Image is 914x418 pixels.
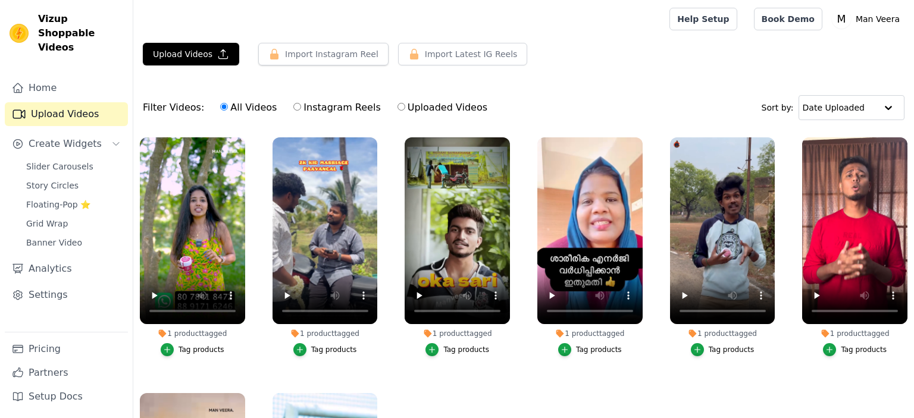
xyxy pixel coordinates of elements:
[26,161,93,172] span: Slider Carousels
[26,218,68,230] span: Grid Wrap
[19,215,128,232] a: Grid Wrap
[754,8,822,30] a: Book Demo
[26,180,79,191] span: Story Circles
[5,132,128,156] button: Create Widgets
[5,385,128,408] a: Setup Docs
[5,102,128,126] a: Upload Videos
[537,329,643,338] div: 1 product tagged
[691,343,755,356] button: Tag products
[802,329,907,338] div: 1 product tagged
[38,12,123,55] span: Vizup Shoppable Videos
[161,343,224,356] button: Tag products
[558,343,622,356] button: Tag products
[220,100,277,115] label: All Videos
[405,329,510,338] div: 1 product tagged
[5,257,128,281] a: Analytics
[5,337,128,361] a: Pricing
[5,283,128,307] a: Settings
[10,24,29,43] img: Vizup
[762,95,905,120] div: Sort by:
[293,103,301,111] input: Instagram Reels
[576,345,622,354] div: Tag products
[397,100,488,115] label: Uploaded Videos
[841,345,887,354] div: Tag products
[293,343,357,356] button: Tag products
[397,103,405,111] input: Uploaded Videos
[273,329,378,338] div: 1 product tagged
[5,76,128,100] a: Home
[179,345,224,354] div: Tag products
[143,43,239,65] button: Upload Videos
[19,234,128,251] a: Banner Video
[258,43,389,65] button: Import Instagram Reel
[832,8,904,30] button: M Man Veera
[143,94,494,121] div: Filter Videos:
[220,103,228,111] input: All Videos
[709,345,755,354] div: Tag products
[19,196,128,213] a: Floating-Pop ⭐
[851,8,904,30] p: Man Veera
[19,158,128,175] a: Slider Carousels
[425,343,489,356] button: Tag products
[26,199,90,210] span: Floating-Pop ⭐
[5,361,128,385] a: Partners
[140,329,245,338] div: 1 product tagged
[398,43,528,65] button: Import Latest IG Reels
[670,329,775,338] div: 1 product tagged
[26,237,82,249] span: Banner Video
[443,345,489,354] div: Tag products
[29,137,102,151] span: Create Widgets
[19,177,128,194] a: Story Circles
[823,343,887,356] button: Tag products
[311,345,357,354] div: Tag products
[669,8,737,30] a: Help Setup
[837,13,846,25] text: M
[293,100,381,115] label: Instagram Reels
[425,48,518,60] span: Import Latest IG Reels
